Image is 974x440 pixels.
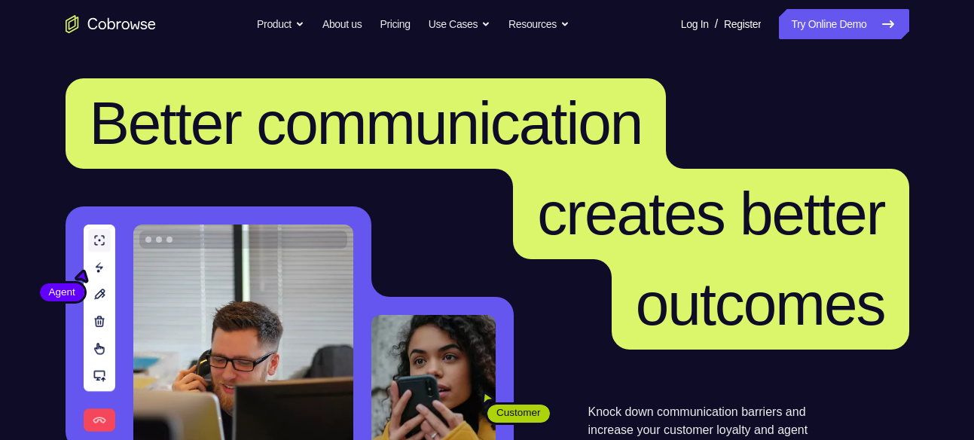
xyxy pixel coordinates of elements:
[724,9,761,39] a: Register
[636,270,885,338] span: outcomes
[66,15,156,33] a: Go to the home page
[322,9,362,39] a: About us
[779,9,908,39] a: Try Online Demo
[508,9,569,39] button: Resources
[715,15,718,33] span: /
[90,90,643,157] span: Better communication
[537,180,884,247] span: creates better
[681,9,709,39] a: Log In
[257,9,304,39] button: Product
[429,9,490,39] button: Use Cases
[380,9,410,39] a: Pricing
